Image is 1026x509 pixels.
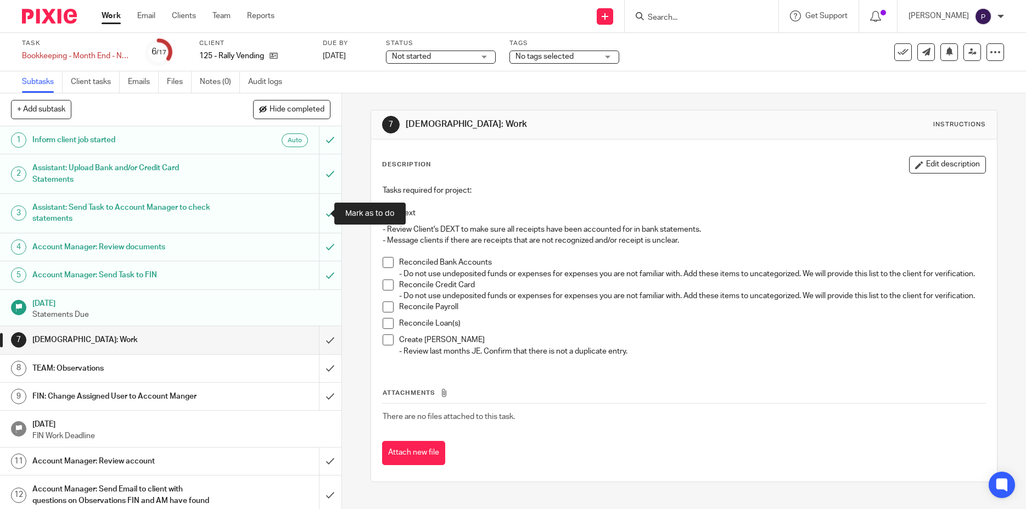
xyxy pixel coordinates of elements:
h1: [DEMOGRAPHIC_DATA]: Work [32,332,216,348]
p: [PERSON_NAME] [909,10,969,21]
p: Reconcile Loan(s) [399,318,985,329]
h1: Account Manager: Review documents [32,239,216,255]
label: Task [22,39,132,48]
div: 4 [11,239,26,255]
button: Hide completed [253,100,330,119]
span: Hide completed [270,105,324,114]
p: Tasks required for project: [383,185,985,196]
a: Audit logs [248,71,290,93]
label: Tags [509,39,619,48]
a: Team [212,10,231,21]
h1: Inform client job started [32,132,216,148]
button: + Add subtask [11,100,71,119]
span: Get Support [805,12,848,20]
a: Files [167,71,192,93]
a: Clients [172,10,196,21]
a: Client tasks [71,71,120,93]
span: There are no files attached to this task. [383,413,515,421]
div: 8 [11,361,26,376]
a: Emails [128,71,159,93]
p: - Message clients if there are receipts that are not recognized and/or receipt is unclear. [383,235,985,246]
h1: Account Manager: Send Task to FIN [32,267,216,283]
a: Work [102,10,121,21]
div: 7 [382,116,400,133]
div: 3 [11,205,26,221]
input: Search [647,13,745,23]
div: Instructions [933,120,986,129]
h1: Account Manager: Review account [32,453,216,469]
p: Description [382,160,431,169]
h1: [DEMOGRAPHIC_DATA]: Work [406,119,708,130]
img: Pixie [22,9,77,24]
a: Reports [247,10,274,21]
span: Not started [392,53,431,60]
button: Edit description [909,156,986,174]
div: 5 [11,267,26,283]
a: Subtasks [22,71,63,93]
span: Attachments [383,390,435,396]
a: Notes (0) [200,71,240,93]
h1: FIN: Change Assigned User to Account Manger [32,388,216,405]
div: 2 [11,166,26,182]
label: Status [386,39,496,48]
img: svg%3E [974,8,992,25]
button: Attach new file [382,441,445,466]
label: Client [199,39,309,48]
div: 6 [152,46,166,58]
div: 12 [11,488,26,503]
p: - Do not use undeposited funds or expenses for expenses you are not familiar with. Add these item... [399,269,985,279]
h1: Assistant: Send Task to Account Manager to check statements [32,199,216,227]
p: FIN Work Deadline [32,430,330,441]
p: 125 - Rally Vending [199,51,264,61]
p: Statements Due [32,309,330,320]
h1: [DATE] [32,416,330,430]
span: [DATE] [323,52,346,60]
h1: Assistant: Upload Bank and/or Credit Card Statements [32,160,216,188]
p: Reconciled Bank Accounts [399,257,985,268]
h1: Account Manager: Send Email to client with questions on Observations FIN and AM have found [32,481,216,509]
p: Dext [399,208,985,219]
div: 11 [11,454,26,469]
p: Reconcile Credit Card [399,279,985,290]
a: Email [137,10,155,21]
p: - Review last months JE. Confirm that there is not a duplicate entry. [399,346,985,357]
p: - Review Client's DEXT to make sure all receipts have been accounted for in bank statements. [383,224,985,235]
label: Due by [323,39,372,48]
p: Reconcile Payroll [399,301,985,312]
small: /17 [156,49,166,55]
p: - Do not use undeposited funds or expenses for expenses you are not familiar with. Add these item... [399,290,985,301]
div: Auto [282,133,308,147]
div: 7 [11,332,26,348]
h1: [DATE] [32,295,330,309]
span: No tags selected [515,53,574,60]
div: 1 [11,132,26,148]
div: 9 [11,389,26,404]
p: Create [PERSON_NAME] [399,334,985,345]
h1: TEAM: Observations [32,360,216,377]
div: Bookkeeping - Month End - No monthly meeting [22,51,132,61]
